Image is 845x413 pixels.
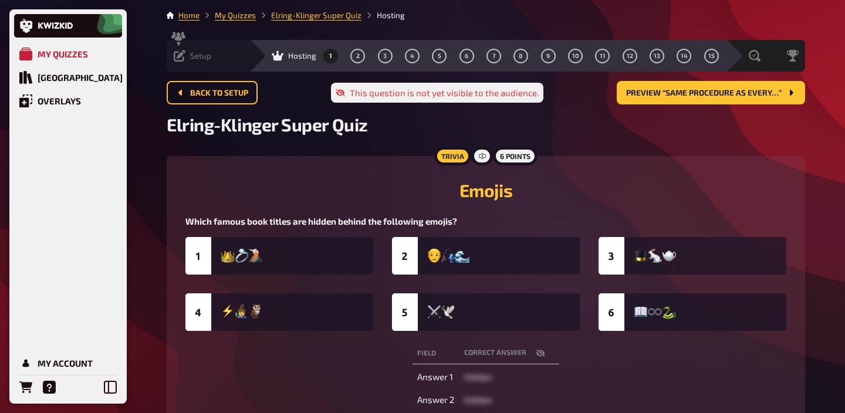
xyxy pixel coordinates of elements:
button: 14 [675,46,694,65]
th: correct answer [459,343,559,364]
button: 1 [322,46,340,65]
li: Elring-Klinger Super Quiz [256,9,361,21]
a: Elring-Klinger Super Quiz [271,11,361,20]
button: 15 [702,46,721,65]
span: 1 [329,53,332,59]
span: Setup [190,51,211,60]
button: 4 [403,46,422,65]
span: Back to setup [190,89,248,97]
td: Answer 2 [413,390,459,411]
li: My Quizzes [200,9,256,21]
button: 12 [620,46,639,65]
span: 8 [519,53,523,59]
span: Hosting [288,51,316,60]
button: Back to setup [167,81,258,104]
a: My Account [14,351,122,375]
div: 6 points [493,147,538,165]
span: 12 [627,53,633,59]
span: 10 [572,53,579,59]
a: Orders [14,375,38,399]
h2: Emojis [181,180,791,201]
span: 15 [708,53,715,59]
span: 7 [492,53,496,59]
span: hidden [464,371,492,382]
span: 4 [410,53,414,59]
button: 6 [457,46,476,65]
span: 6 [465,53,468,59]
span: Which famous book titles are hidden behind the following emojis? [185,216,457,226]
span: 14 [681,53,688,59]
span: 13 [654,53,660,59]
span: 9 [546,53,550,59]
a: Help [38,375,61,399]
li: Hosting [361,9,405,21]
a: Home [178,11,200,20]
span: Elring-Klinger Super Quiz [167,114,368,135]
img: image [185,237,786,331]
span: 2 [356,53,360,59]
button: 10 [566,46,585,65]
a: My Quizzes [215,11,256,20]
button: 13 [648,46,667,65]
button: 3 [376,46,394,65]
div: My Account [38,358,93,368]
button: 2 [349,46,367,65]
td: Answer 1 [413,367,459,388]
li: Home [178,9,200,21]
button: Preview “Same procedure as every…” [617,81,805,104]
div: [GEOGRAPHIC_DATA] [38,72,123,83]
th: Field [413,343,459,364]
span: 3 [383,53,387,59]
button: 11 [593,46,612,65]
div: Overlays [38,96,81,106]
a: Quiz Library [14,66,122,89]
div: My Quizzes [38,49,88,59]
button: 5 [430,46,449,65]
span: Preview “Same procedure as every…” [626,89,782,97]
div: This question is not yet visible to the audience. [331,83,543,103]
button: 7 [485,46,503,65]
button: 9 [539,46,557,65]
span: hidden [464,394,492,405]
button: 8 [512,46,530,65]
a: My Quizzes [14,42,122,66]
span: 5 [438,53,441,59]
span: 11 [600,53,606,59]
div: Trivia [434,147,471,165]
a: Overlays [14,89,122,113]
